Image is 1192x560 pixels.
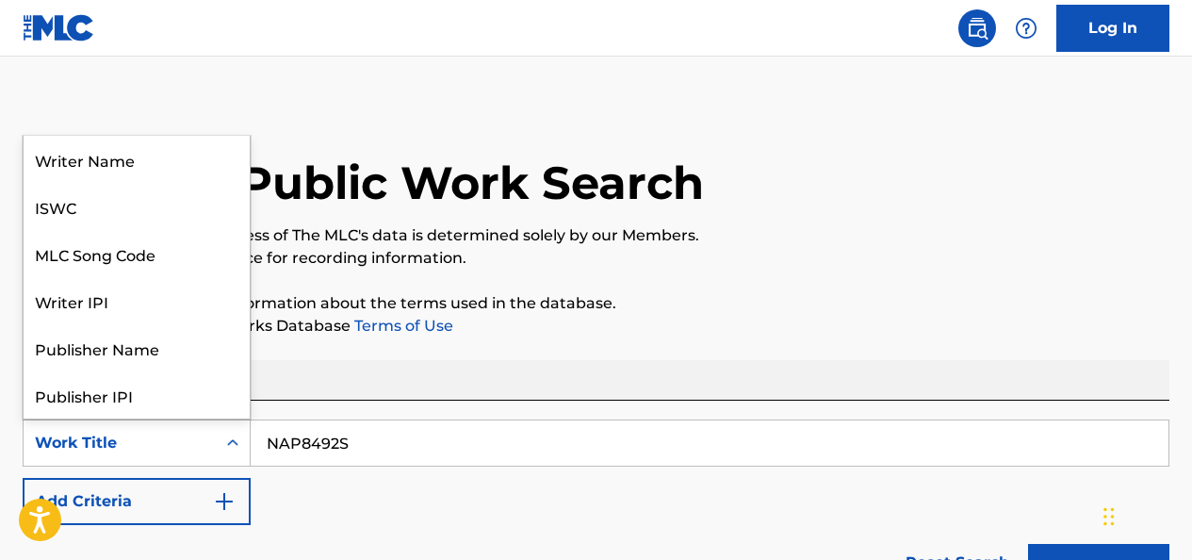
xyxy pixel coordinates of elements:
h1: The MLC Public Work Search [23,155,704,211]
div: Publisher Name [24,324,250,371]
div: Publisher IPI [24,371,250,419]
div: Help [1007,9,1045,47]
div: Writer Name [24,136,250,183]
p: It is not an authoritative source for recording information. [23,247,1169,270]
div: Work Title [35,432,204,454]
p: The accuracy and completeness of The MLC's data is determined solely by our Members. [23,224,1169,247]
img: search [966,17,988,40]
img: help [1015,17,1037,40]
a: Public Search [958,9,996,47]
button: Add Criteria [23,478,251,525]
a: Log In [1056,5,1169,52]
p: Please review the Musical Works Database [23,315,1169,338]
div: Writer IPI [24,277,250,324]
div: MLC Song Code [24,230,250,277]
p: Please for more information about the terms used in the database. [23,292,1169,315]
img: MLC Logo [23,14,95,41]
iframe: Chat Widget [1098,469,1192,560]
div: ISWC [24,183,250,230]
img: 9d2ae6d4665cec9f34b9.svg [213,490,236,513]
div: Drag [1103,488,1115,545]
a: Terms of Use [351,317,453,335]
